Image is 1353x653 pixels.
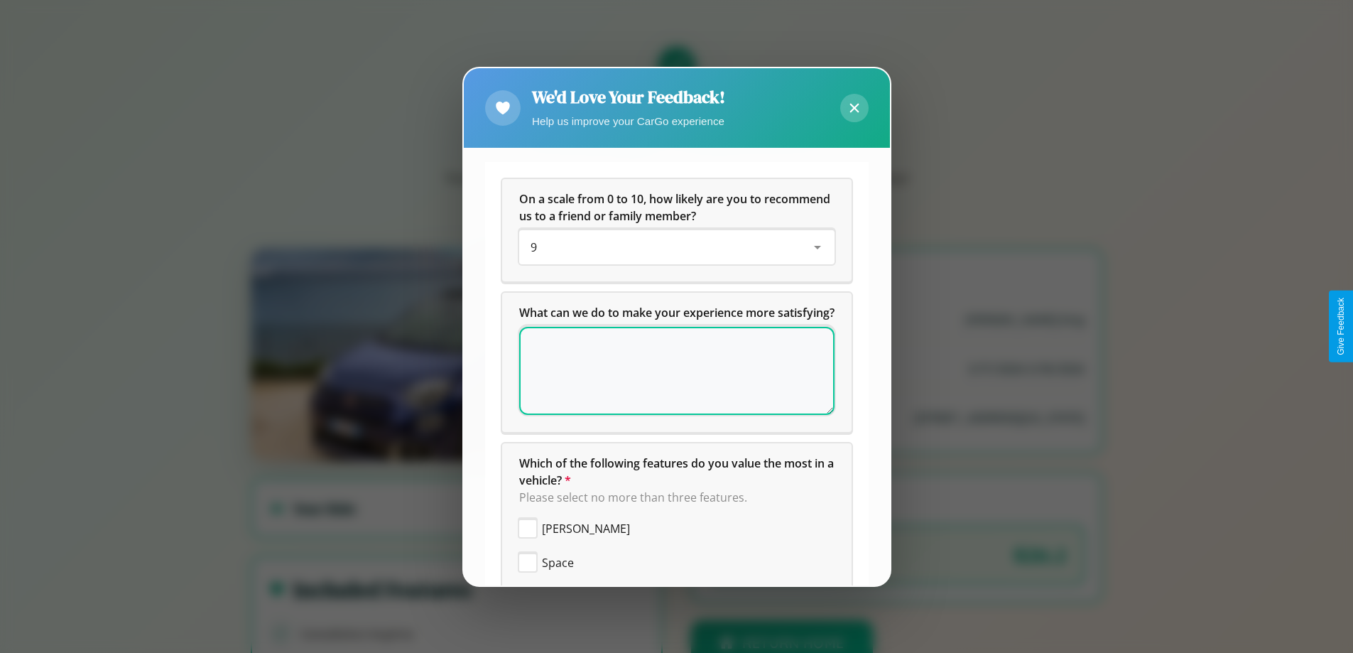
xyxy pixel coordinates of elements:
[519,230,835,264] div: On a scale from 0 to 10, how likely are you to recommend us to a friend or family member?
[542,554,574,571] span: Space
[531,239,537,255] span: 9
[519,190,835,225] h5: On a scale from 0 to 10, how likely are you to recommend us to a friend or family member?
[532,85,725,109] h2: We'd Love Your Feedback!
[542,520,630,537] span: [PERSON_NAME]
[502,179,852,281] div: On a scale from 0 to 10, how likely are you to recommend us to a friend or family member?
[519,191,833,224] span: On a scale from 0 to 10, how likely are you to recommend us to a friend or family member?
[519,490,747,505] span: Please select no more than three features.
[519,455,837,488] span: Which of the following features do you value the most in a vehicle?
[519,305,835,320] span: What can we do to make your experience more satisfying?
[1336,298,1346,355] div: Give Feedback
[532,112,725,131] p: Help us improve your CarGo experience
